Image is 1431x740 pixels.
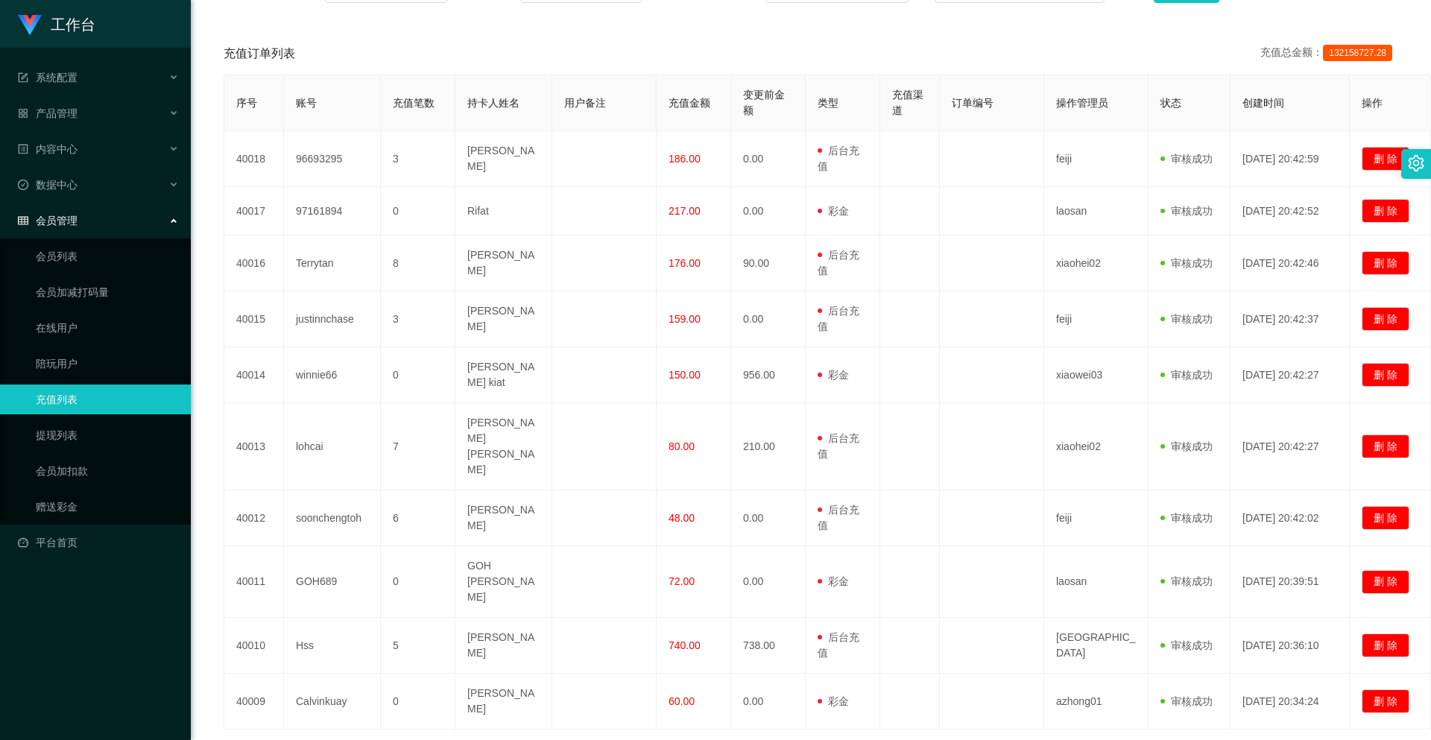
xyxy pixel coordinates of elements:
[669,440,695,452] span: 80.00
[1231,674,1350,730] td: [DATE] 20:34:24
[18,108,28,118] i: 图标: appstore-o
[731,187,806,235] td: 0.00
[1231,235,1350,291] td: [DATE] 20:42:46
[731,131,806,187] td: 0.00
[455,291,552,347] td: [PERSON_NAME]
[36,349,179,379] a: 陪玩用户
[1160,205,1213,217] span: 审核成功
[36,385,179,414] a: 充值列表
[18,72,78,83] span: 系统配置
[731,291,806,347] td: 0.00
[284,546,381,618] td: GOH689
[18,180,28,190] i: 图标: check-circle-o
[1231,490,1350,546] td: [DATE] 20:42:02
[296,97,317,109] span: 账号
[467,97,519,109] span: 持卡人姓名
[669,313,701,325] span: 159.00
[1362,506,1409,530] button: 删 除
[1044,618,1149,674] td: [GEOGRAPHIC_DATA]
[731,347,806,403] td: 956.00
[18,215,28,226] i: 图标: table
[743,89,785,116] span: 变更前金额
[669,575,695,587] span: 72.00
[1044,490,1149,546] td: feiji
[731,490,806,546] td: 0.00
[1362,633,1409,657] button: 删 除
[1362,570,1409,594] button: 删 除
[731,235,806,291] td: 90.00
[393,97,435,109] span: 充值笔数
[381,490,455,546] td: 6
[1044,347,1149,403] td: xiaowei03
[731,618,806,674] td: 738.00
[455,235,552,291] td: [PERSON_NAME]
[224,618,284,674] td: 40010
[669,205,701,217] span: 217.00
[669,512,695,524] span: 48.00
[1260,45,1398,63] div: 充值总金额：
[36,492,179,522] a: 赠送彩金
[284,490,381,546] td: soonchengtoh
[284,403,381,490] td: lohcai
[1044,546,1149,618] td: laosan
[18,107,78,119] span: 产品管理
[1362,147,1409,171] button: 删 除
[1044,291,1149,347] td: feiji
[224,45,295,63] span: 充值订单列表
[224,347,284,403] td: 40014
[1231,131,1350,187] td: [DATE] 20:42:59
[284,347,381,403] td: winnie66
[1160,512,1213,524] span: 审核成功
[381,674,455,730] td: 0
[224,674,284,730] td: 40009
[1160,313,1213,325] span: 审核成功
[669,639,701,651] span: 740.00
[818,97,838,109] span: 类型
[18,144,28,154] i: 图标: profile
[224,546,284,618] td: 40011
[892,89,923,116] span: 充值渠道
[1160,440,1213,452] span: 审核成功
[36,241,179,271] a: 会员列表
[18,15,42,36] img: logo.9652507e.png
[36,313,179,343] a: 在线用户
[381,546,455,618] td: 0
[818,504,859,531] span: 后台充值
[284,674,381,730] td: Calvinkuay
[669,97,710,109] span: 充值金额
[818,305,859,332] span: 后台充值
[1044,131,1149,187] td: feiji
[284,291,381,347] td: justinnchase
[1044,187,1149,235] td: laosan
[1160,153,1213,165] span: 审核成功
[284,618,381,674] td: Hss
[1056,97,1108,109] span: 操作管理员
[818,432,859,460] span: 后台充值
[818,575,849,587] span: 彩金
[1362,434,1409,458] button: 删 除
[1231,546,1350,618] td: [DATE] 20:39:51
[18,215,78,227] span: 会员管理
[669,257,701,269] span: 176.00
[18,18,95,30] a: 工作台
[1231,291,1350,347] td: [DATE] 20:42:37
[1362,199,1409,223] button: 删 除
[381,235,455,291] td: 8
[1362,97,1383,109] span: 操作
[224,490,284,546] td: 40012
[1362,307,1409,331] button: 删 除
[36,456,179,486] a: 会员加扣款
[1323,45,1392,61] span: 132158727.28
[18,179,78,191] span: 数据中心
[224,403,284,490] td: 40013
[455,546,552,618] td: GOH [PERSON_NAME]
[36,420,179,450] a: 提现列表
[1160,575,1213,587] span: 审核成功
[381,618,455,674] td: 5
[284,131,381,187] td: 96693295
[1231,187,1350,235] td: [DATE] 20:42:52
[18,528,179,557] a: 图标: dashboard平台首页
[1362,689,1409,713] button: 删 除
[1044,674,1149,730] td: azhong01
[818,145,859,172] span: 后台充值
